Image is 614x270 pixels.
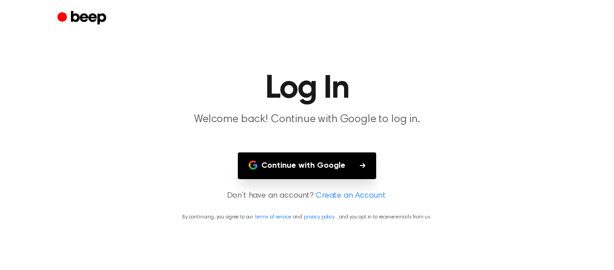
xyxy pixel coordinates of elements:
a: terms of service [255,214,291,220]
a: Create an Account [316,190,385,202]
a: Beep [57,9,109,27]
p: Welcome back! Continue with Google to log in. [133,112,481,127]
h1: Log In [76,72,538,105]
button: Continue with Google [238,152,376,179]
p: Don’t have an account? [11,190,603,202]
p: By continuing, you agree to our and , and you opt in to receive emails from us. [11,213,603,221]
a: privacy policy [304,214,335,220]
